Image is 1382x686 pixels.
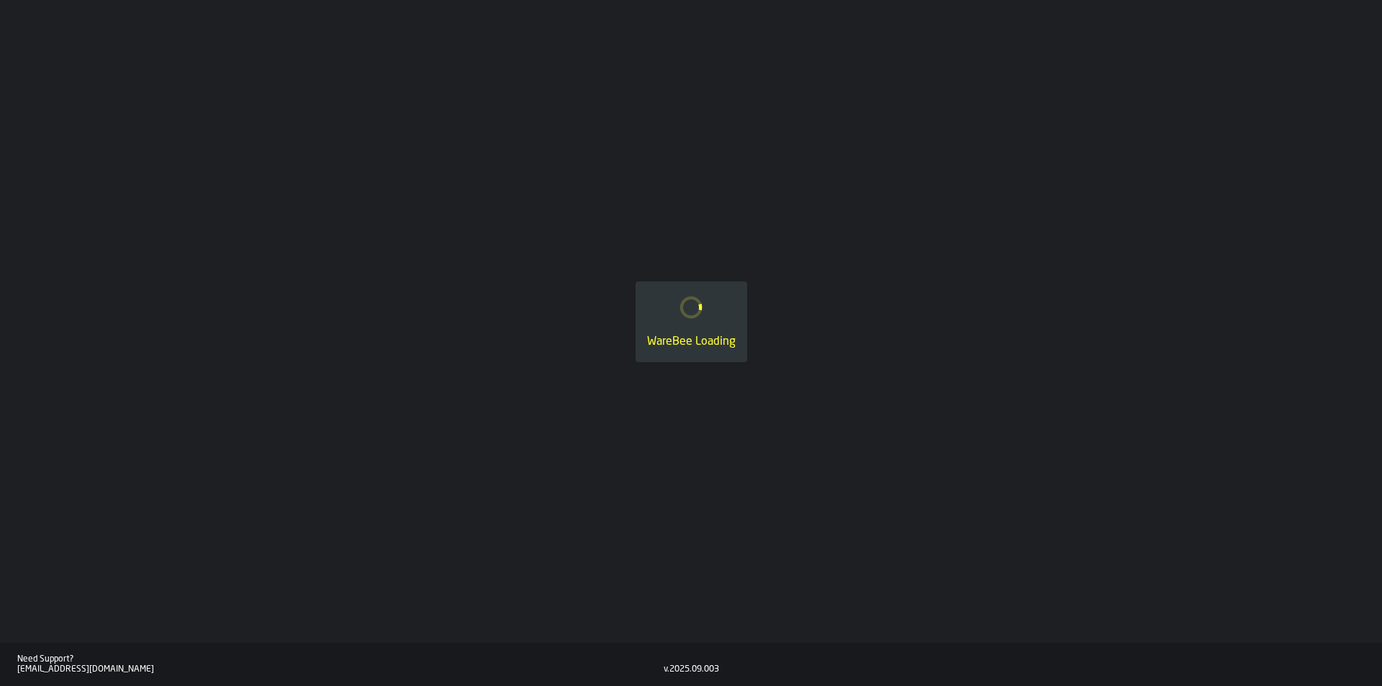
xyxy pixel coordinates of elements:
div: WareBee Loading [647,333,736,351]
div: [EMAIL_ADDRESS][DOMAIN_NAME] [17,664,664,674]
div: Need Support? [17,654,664,664]
a: Need Support?[EMAIL_ADDRESS][DOMAIN_NAME] [17,654,664,674]
div: 2025.09.003 [669,664,719,674]
div: v. [664,664,669,674]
